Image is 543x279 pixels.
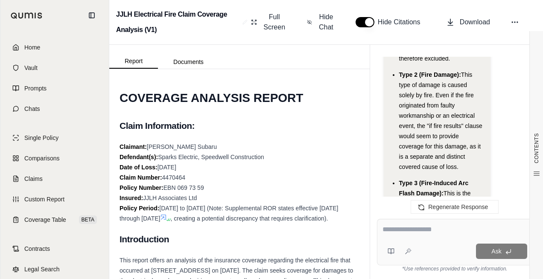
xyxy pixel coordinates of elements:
span: [PERSON_NAME] Subaru [147,143,217,150]
button: Full Screen [248,9,290,36]
h1: COVERAGE ANALYSIS REPORT [120,86,359,110]
button: Report [109,54,158,69]
button: Ask [476,244,527,259]
h2: Introduction [120,230,359,248]
span: [DATE] [158,164,176,171]
a: Single Policy [6,128,104,147]
a: Prompts [6,79,104,98]
span: Legal Search [24,265,60,273]
span: EBN 069 73 59 [163,184,204,191]
a: Comparisons [6,149,104,168]
div: *Use references provided to verify information. [377,265,533,272]
button: Collapse sidebar [85,9,99,22]
button: Download [443,14,493,31]
a: Legal Search [6,260,104,279]
span: [DATE] to [DATE] (Note: Supplemental ROR states effective [DATE] through [DATE] [120,205,338,222]
strong: Claim Number: [120,174,162,181]
strong: Date of Loss: [120,164,158,171]
span: Home [24,43,40,52]
span: Comparisons [24,154,59,163]
span: Type 2 (Fire Damage): [399,71,461,78]
span: , creating a potential discrepancy that requires clarification). [170,215,328,222]
h2: Claim Information: [120,117,359,135]
span: Ask [491,248,501,255]
strong: Claimant: [120,143,147,150]
span: Sparks Electric, Speedwell Construction [158,154,264,160]
img: Qumis Logo [11,12,43,19]
strong: Policy Period: [120,205,159,212]
span: 4470464 [162,174,186,181]
span: directly states that ground wiring damage resulted from electrical current and is therefore exclu... [399,24,475,62]
a: Coverage TableBETA [6,210,104,229]
button: Hide Chat [304,9,339,36]
span: JJLH Associates Ltd [143,195,197,201]
span: Coverage Table [24,215,66,224]
span: Contracts [24,244,50,253]
span: Hide Chat [317,12,335,32]
a: Chats [6,99,104,118]
span: CONTENTS [533,133,540,163]
span: Claims [24,174,43,183]
button: Regenerate Response [411,200,499,214]
span: Custom Report [24,195,64,203]
a: Home [6,38,104,57]
span: Type 3 (Fire-Induced Arc Flash Damage): [399,180,469,197]
span: Regenerate Response [428,203,488,210]
span: BETA [79,215,97,224]
span: Prompts [24,84,47,93]
strong: Policy Number: [120,184,163,191]
strong: Insured: [120,195,143,201]
a: Vault [6,58,104,77]
button: Documents [158,55,219,69]
span: Chats [24,105,40,113]
span: Hide Citations [378,17,426,27]
a: Contracts [6,239,104,258]
span: This type of damage is caused solely by fire. Even if the fire originated from faulty workmanship... [399,71,482,170]
h2: JJLH Electrical Fire Claim Coverage Analysis (V1) [116,7,239,38]
span: Download [460,17,490,27]
strong: Defendant(s): [120,154,158,160]
span: Full Screen [262,12,286,32]
span: Single Policy [24,134,58,142]
a: Custom Report [6,190,104,209]
span: Vault [24,64,38,72]
a: Claims [6,169,104,188]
